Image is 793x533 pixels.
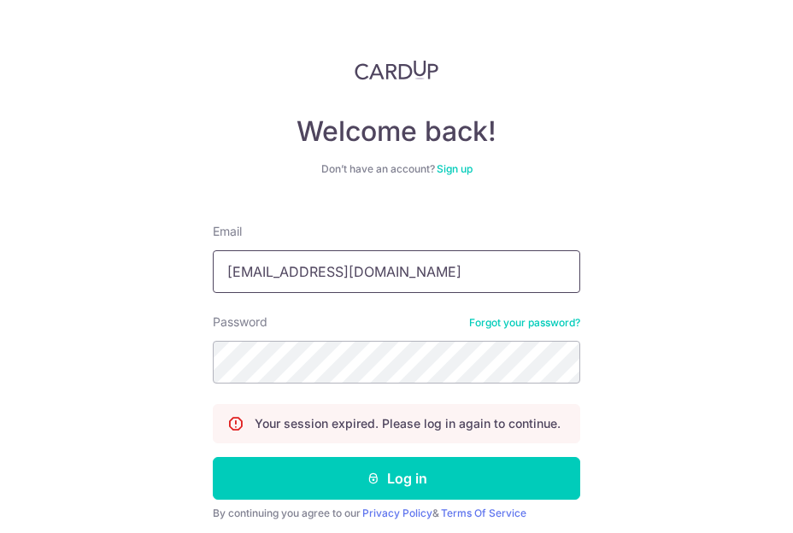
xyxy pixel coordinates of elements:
div: By continuing you agree to our & [213,507,580,520]
button: Log in [213,457,580,500]
p: Your session expired. Please log in again to continue. [255,415,561,432]
div: Don’t have an account? [213,162,580,176]
a: Forgot your password? [469,316,580,330]
input: Enter your Email [213,250,580,293]
img: CardUp Logo [355,60,438,80]
label: Password [213,313,267,331]
a: Privacy Policy [362,507,432,519]
h4: Welcome back! [213,114,580,149]
label: Email [213,223,242,240]
a: Sign up [437,162,473,175]
a: Terms Of Service [441,507,526,519]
